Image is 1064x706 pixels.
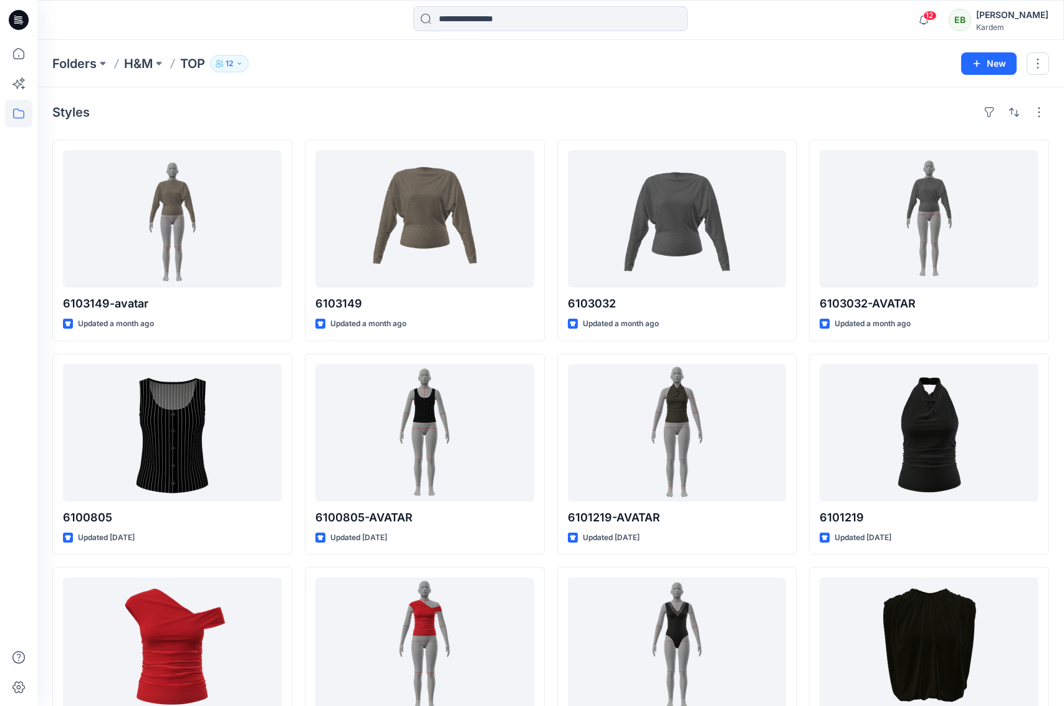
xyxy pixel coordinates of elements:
div: EB [949,9,971,31]
p: TOP [180,55,205,72]
a: 6103149 [315,150,534,288]
a: 6101219-AVATAR [568,364,787,501]
button: New [961,52,1017,75]
span: 12 [923,11,937,21]
a: 6100805 [63,364,282,501]
p: Updated [DATE] [330,531,387,544]
p: Updated [DATE] [78,531,135,544]
div: Kardem [976,22,1048,32]
p: 6100805 [63,509,282,526]
p: 6103149-avatar [63,295,282,312]
p: Updated [DATE] [583,531,640,544]
a: 6103032-AVATAR [820,150,1038,288]
p: 12 [226,57,233,70]
a: H&M [124,55,153,72]
p: 6101219 [820,509,1038,526]
a: 6101219 [820,364,1038,501]
p: 6103149 [315,295,534,312]
h4: Styles [52,105,90,120]
p: 6103032-AVATAR [820,295,1038,312]
p: 6101219-AVATAR [568,509,787,526]
p: Updated [DATE] [835,531,891,544]
a: 6103032 [568,150,787,288]
p: Updated a month ago [330,317,406,331]
a: 6100805-AVATAR [315,364,534,501]
button: 12 [210,55,249,72]
p: 6103032 [568,295,787,312]
p: 6100805-AVATAR [315,509,534,526]
div: [PERSON_NAME] [976,7,1048,22]
a: 6103149-avatar [63,150,282,288]
p: Updated a month ago [835,317,911,331]
p: Updated a month ago [583,317,659,331]
p: Updated a month ago [78,317,154,331]
a: Folders [52,55,97,72]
